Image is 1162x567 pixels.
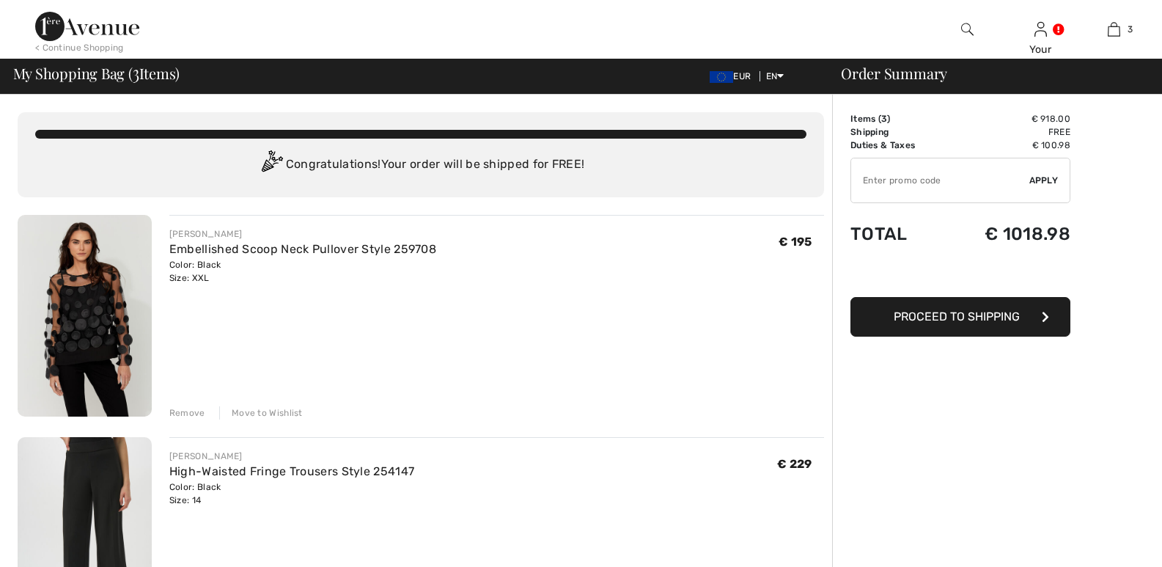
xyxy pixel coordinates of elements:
[850,297,1070,337] button: Proceed to Shipping
[13,66,180,81] span: My Shopping Bag ( Items)
[1108,21,1120,38] img: My Bag
[710,71,757,81] span: EUR
[257,150,286,180] img: Congratulation2.svg
[169,227,436,241] div: [PERSON_NAME]
[1034,21,1047,38] img: My Info
[945,209,1070,259] td: € 1018.98
[35,12,139,41] img: 1ère Avenue
[169,480,414,507] div: Color: Black Size: 14
[35,150,806,180] div: Congratulations! Your order will be shipped for FREE!
[169,464,414,478] a: High-Waisted Fringe Trousers Style 254147
[851,158,1029,202] input: Promo code
[1128,23,1133,36] span: 3
[850,112,945,125] td: Items ( )
[1004,42,1076,57] div: Your
[169,242,436,256] a: Embellished Scoop Neck Pullover Style 259708
[850,125,945,139] td: Shipping
[169,258,436,285] div: Color: Black Size: XXL
[945,125,1070,139] td: Free
[850,209,945,259] td: Total
[219,406,303,420] div: Move to Wishlist
[945,112,1070,125] td: € 918.00
[133,62,139,81] span: 3
[710,71,733,83] img: Euro
[823,66,1153,81] div: Order Summary
[169,406,205,420] div: Remove
[779,235,812,249] span: € 195
[777,457,812,471] span: € 229
[850,139,945,152] td: Duties & Taxes
[961,21,974,38] img: search the website
[766,71,784,81] span: EN
[18,215,152,417] img: Embellished Scoop Neck Pullover Style 259708
[850,259,1070,292] iframe: PayPal
[1029,174,1059,187] span: Apply
[945,139,1070,152] td: € 100.98
[169,450,414,463] div: [PERSON_NAME]
[894,310,1020,323] span: Proceed to Shipping
[35,41,124,54] div: < Continue Shopping
[1078,21,1150,38] a: 3
[881,114,887,124] span: 3
[1034,22,1047,36] a: Sign In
